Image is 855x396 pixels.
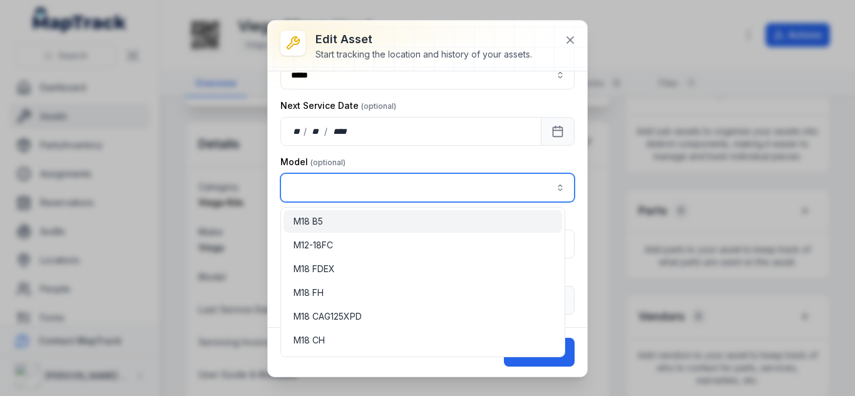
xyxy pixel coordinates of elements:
[294,334,325,347] span: M18 CH
[294,215,323,228] span: M18 B5
[294,263,335,275] span: M18 FDEX
[294,287,324,299] span: M18 FH
[294,239,333,251] span: M12-18FC
[294,310,362,323] span: M18 CAG125XPD
[280,173,575,202] input: asset-edit:cf[15485646-641d-4018-a890-10f5a66d77ec]-label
